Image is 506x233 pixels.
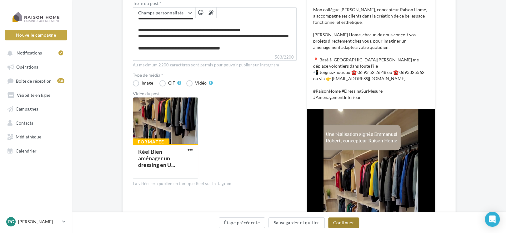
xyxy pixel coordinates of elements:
[133,54,297,61] label: 583/2200
[4,61,68,72] a: Opérations
[16,148,37,153] span: Calendrier
[17,92,50,97] span: Visibilité en ligne
[16,78,52,83] span: Boîte de réception
[16,106,38,111] span: Campagnes
[268,217,325,228] button: Sauvegarder et quitter
[18,219,60,225] p: [PERSON_NAME]
[16,64,38,70] span: Opérations
[133,1,297,6] label: Texte du post *
[219,217,265,228] button: Étape précédente
[138,10,184,15] span: Champs personnalisés
[133,73,297,77] label: Type de média *
[168,81,175,85] div: GIF
[17,50,42,55] span: Notifications
[4,117,68,128] a: Contacts
[195,81,207,85] div: Vidéo
[142,81,153,85] div: Image
[5,30,67,40] button: Nouvelle campagne
[328,217,359,228] button: Continuer
[16,134,41,139] span: Médiathèque
[8,219,14,225] span: Rg
[16,120,33,125] span: Contacts
[4,145,68,156] a: Calendrier
[4,103,68,114] a: Campagnes
[4,47,66,58] button: Notifications 2
[133,91,297,96] div: Vidéo du post
[138,148,175,168] div: Réel Bien aménager un dressing en U...
[4,89,68,100] a: Visibilité en ligne
[485,212,500,227] div: Open Intercom Messenger
[57,78,64,83] div: 88
[133,181,297,187] div: La vidéo sera publiée en tant que Reel sur Instagram
[4,131,68,142] a: Médiathèque
[4,75,68,86] a: Boîte de réception88
[133,62,297,68] div: Au maximum 2200 caractères sont permis pour pouvoir publier sur Instagram
[133,138,169,145] div: Formatée
[58,50,63,55] div: 2
[133,8,195,18] button: Champs personnalisés
[5,216,67,228] a: Rg [PERSON_NAME]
